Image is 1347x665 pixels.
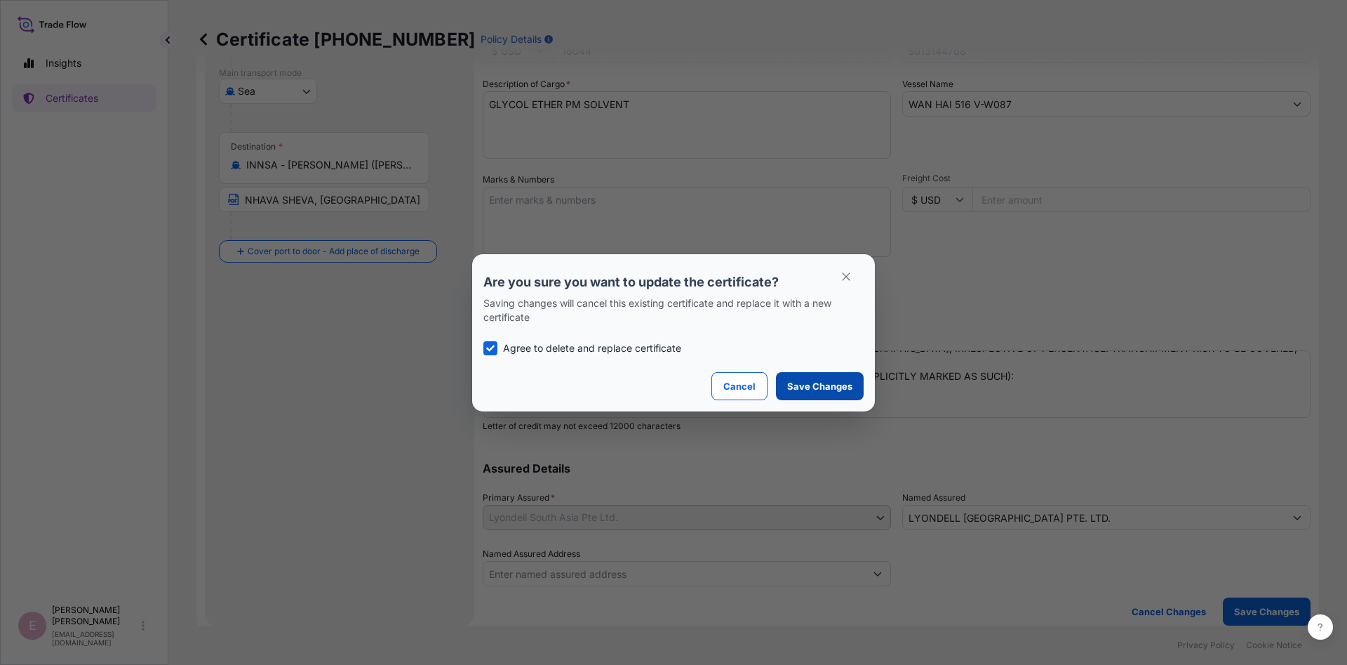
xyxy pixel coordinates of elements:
p: Saving changes will cancel this existing certificate and replace it with a new certificate [483,296,864,324]
p: Save Changes [787,379,852,393]
button: Cancel [711,372,768,400]
p: Agree to delete and replace certificate [503,341,681,355]
p: Are you sure you want to update the certificate? [483,274,864,291]
p: Cancel [723,379,756,393]
button: Save Changes [776,372,864,400]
